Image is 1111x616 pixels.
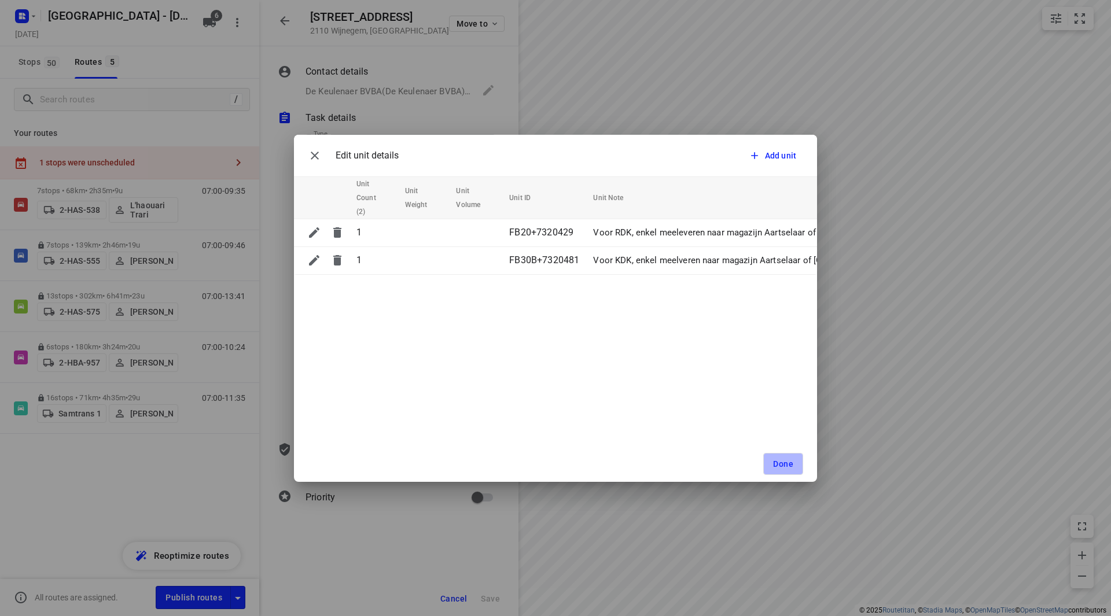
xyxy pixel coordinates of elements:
span: Unit Volume [456,184,495,212]
button: Delete [326,221,349,244]
span: Add unit [765,150,796,161]
button: Edit [303,221,326,244]
button: Add unit [744,145,803,166]
td: 1 [352,219,400,246]
span: Unit ID [509,191,546,205]
div: Edit unit details [303,144,399,167]
td: FB20+7320429 [505,219,588,246]
button: Done [763,453,803,475]
td: 1 [352,246,400,274]
span: Unit Weight [405,184,443,212]
p: Voor KDK, enkel meelveren naar magazijn Aartselaar of Antwerpen [593,254,903,267]
button: Edit [303,249,326,272]
span: Done [773,459,793,469]
td: FB30B+7320481 [505,246,588,274]
button: Delete [326,249,349,272]
span: Unit Count (2) [356,177,391,219]
p: Voor RDK, enkel meeleveren naar magazijn Aartselaar of Antwerpen [593,226,903,239]
span: Unit Note [593,191,638,205]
